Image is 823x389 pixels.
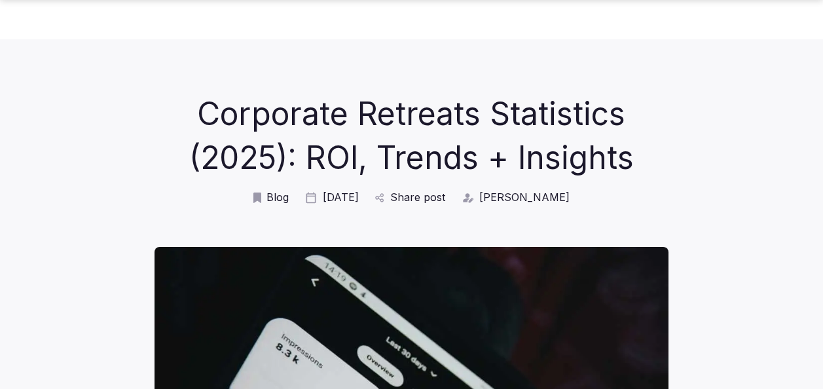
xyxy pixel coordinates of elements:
a: Blog [253,190,289,204]
a: [PERSON_NAME] [461,190,570,204]
h1: Corporate Retreats Statistics (2025): ROI, Trends + Insights [187,92,636,179]
span: Share post [390,190,445,204]
span: [PERSON_NAME] [479,190,570,204]
span: Blog [266,190,289,204]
